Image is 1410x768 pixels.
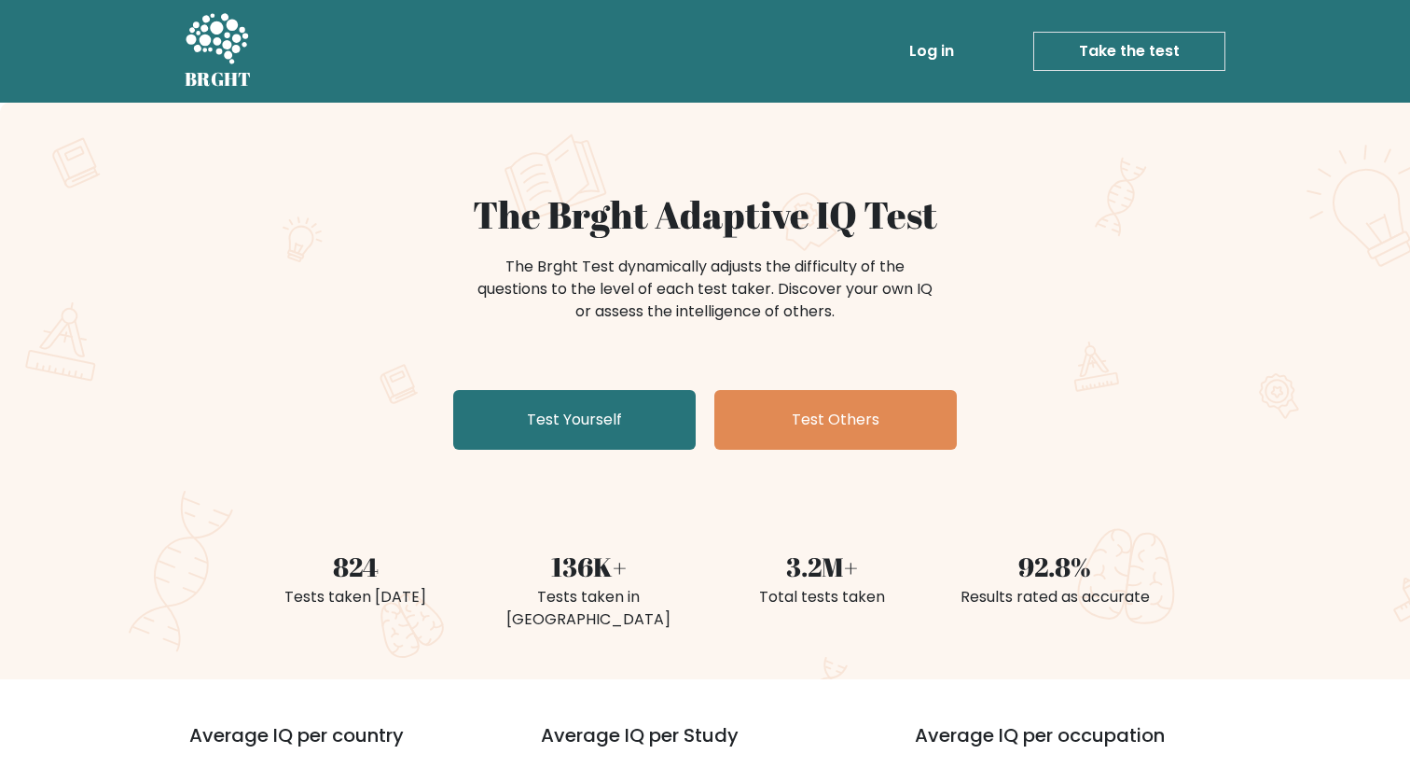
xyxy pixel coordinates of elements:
a: Take the test [1033,32,1225,71]
div: 92.8% [949,547,1160,586]
div: Total tests taken [716,586,927,608]
a: Test Yourself [453,390,696,450]
div: The Brght Test dynamically adjusts the difficulty of the questions to the level of each test take... [472,256,938,323]
div: 3.2M+ [716,547,927,586]
div: 824 [250,547,461,586]
div: Results rated as accurate [949,586,1160,608]
div: Tests taken [DATE] [250,586,461,608]
div: 136K+ [483,547,694,586]
h5: BRGHT [185,68,252,91]
a: Log in [902,33,961,70]
a: BRGHT [185,7,252,95]
div: Tests taken in [GEOGRAPHIC_DATA] [483,586,694,631]
h1: The Brght Adaptive IQ Test [250,192,1160,237]
a: Test Others [714,390,957,450]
